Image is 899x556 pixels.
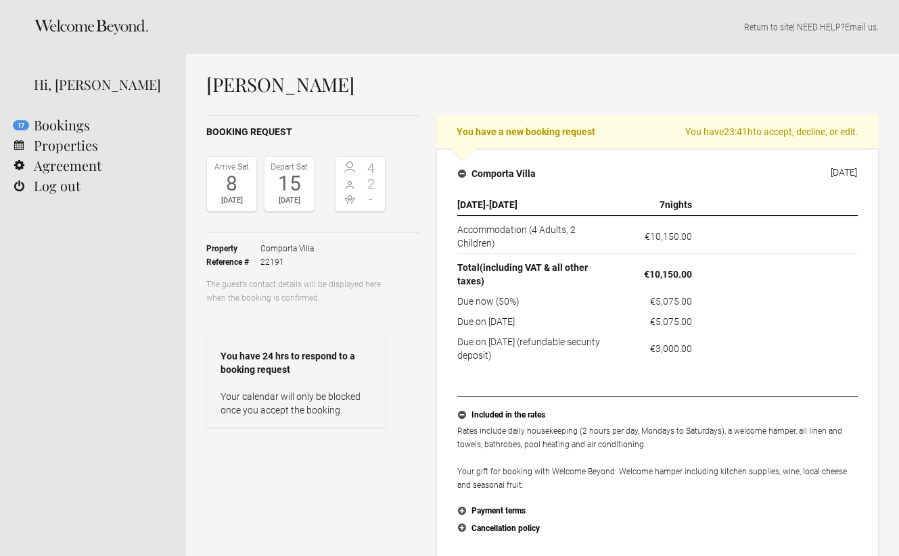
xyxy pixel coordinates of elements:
button: Cancellation policy [457,520,858,538]
button: Included in the rates [457,407,858,424]
span: 22191 [260,255,314,269]
span: (including VAT & all other taxes) [457,262,588,286]
h2: You have a new booking request [436,115,879,149]
th: Total [457,254,618,292]
p: Your calendar will only be blocked once you accept the booking. [221,390,371,417]
div: 8 [210,174,253,194]
div: [DATE] [210,194,253,207]
span: 7 [660,199,665,210]
flynt-currency: €10,150.00 [645,231,692,242]
span: 2 [361,177,382,191]
span: You have to accept, decline, or edit. [685,125,858,138]
strong: Property [206,242,260,255]
h4: Comporta Villa [458,167,536,180]
span: Comporta Villa [260,242,314,255]
td: Due on [DATE] (refundable security deposit) [457,332,618,362]
flynt-currency: €5,075.00 [650,296,692,307]
span: [DATE] [489,199,517,210]
div: [DATE] [268,194,310,207]
div: Hi, [PERSON_NAME] [34,74,166,95]
h1: [PERSON_NAME] [206,74,879,95]
p: | NEED HELP? . [206,20,879,34]
flynt-countdown: 23:41h [724,126,753,137]
span: - [361,193,382,206]
td: Due on [DATE] [457,311,618,332]
flynt-currency: €10,150.00 [644,269,692,280]
div: [DATE] [831,167,857,178]
p: Rates include daily housekeeping (2 hours per day, Mondays to Saturdays), a welcome hamper, all l... [457,424,858,492]
strong: Reference # [206,255,260,269]
td: Accommodation (4 Adults, 2 Children) [457,216,618,254]
th: nights [618,195,697,216]
div: 15 [268,174,310,194]
th: - [457,195,618,216]
p: The guest’s contact details will be displayed here when the booking is confirmed. [206,278,386,305]
td: Due now (50%) [457,291,618,311]
a: Return to site [744,22,793,32]
div: Arrive Sat [210,160,253,174]
flynt-currency: €3,000.00 [650,343,692,354]
a: Email us [845,22,877,32]
button: Payment terms [457,503,858,520]
h2: Booking request [206,125,419,139]
span: [DATE] [457,199,486,210]
button: Comporta Villa [DATE] [447,159,868,188]
flynt-notification-badge: 17 [13,120,29,130]
span: 4 [361,161,382,175]
flynt-currency: €5,075.00 [650,316,692,327]
div: Depart Sat [268,160,310,174]
strong: You have 24 hrs to respond to a booking request [221,349,371,376]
